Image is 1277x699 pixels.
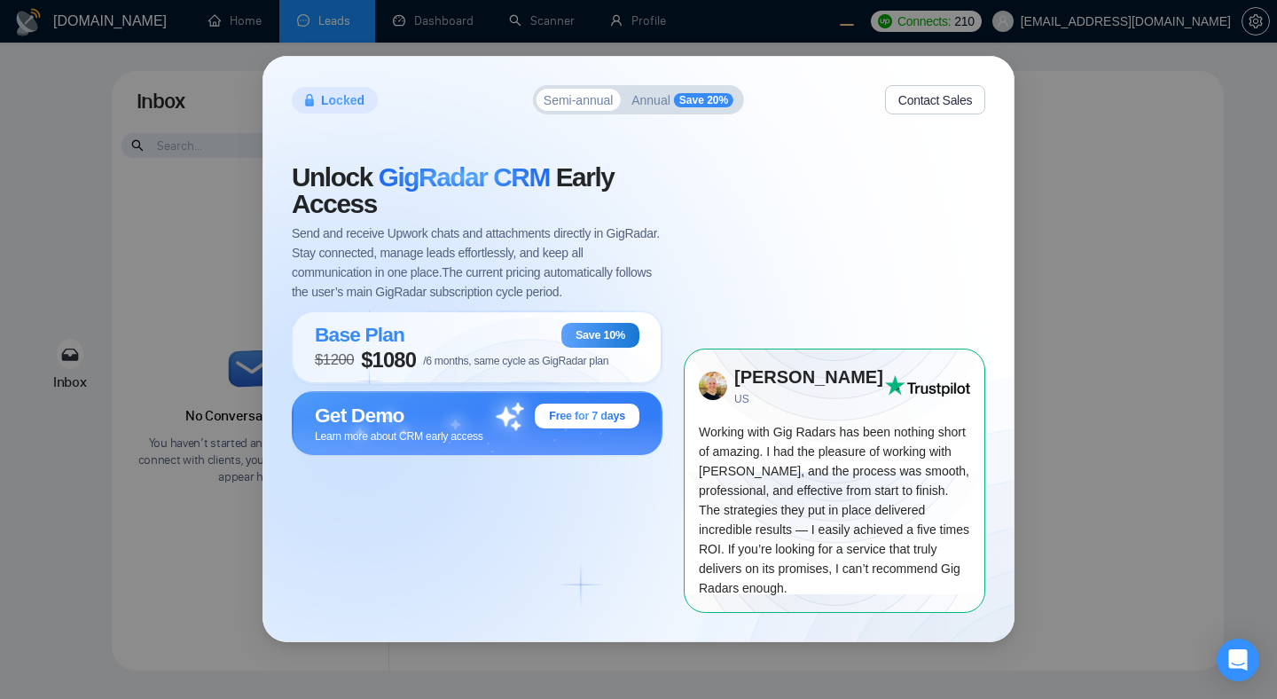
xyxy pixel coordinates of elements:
span: Free for 7 days [549,409,625,423]
span: Unlock Early Access [292,164,662,217]
span: Working with Gig Radars has been nothing short of amazing. I had the pleasure of working with [PE... [699,426,969,596]
span: /6 months, same cycle as GigRadar plan [423,355,608,367]
span: Base Plan [315,323,404,346]
span: Locked [321,90,364,110]
span: GigRadar CRM [379,162,550,192]
span: Save 10% [576,328,625,342]
strong: [PERSON_NAME] [734,367,883,387]
span: US [734,392,885,409]
span: Semi-annual [544,94,614,106]
span: Save 20% [674,93,733,107]
span: Send and receive Upwork chats and attachments directly in GigRadar. Stay connected, manage leads ... [292,224,662,302]
div: Open Intercom Messenger [1217,639,1259,681]
button: AnnualSave 20% [624,89,740,111]
img: Trust Pilot [885,376,970,397]
span: $ 1080 [361,348,416,373]
span: Get Demo [315,404,404,428]
span: Learn more about CRM early access [315,431,483,444]
button: Semi-annual [537,89,621,111]
span: $ 1200 [315,351,354,369]
img: 73x73.png [699,372,727,400]
button: Contact Sales [885,85,985,114]
span: Annual [631,94,670,106]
